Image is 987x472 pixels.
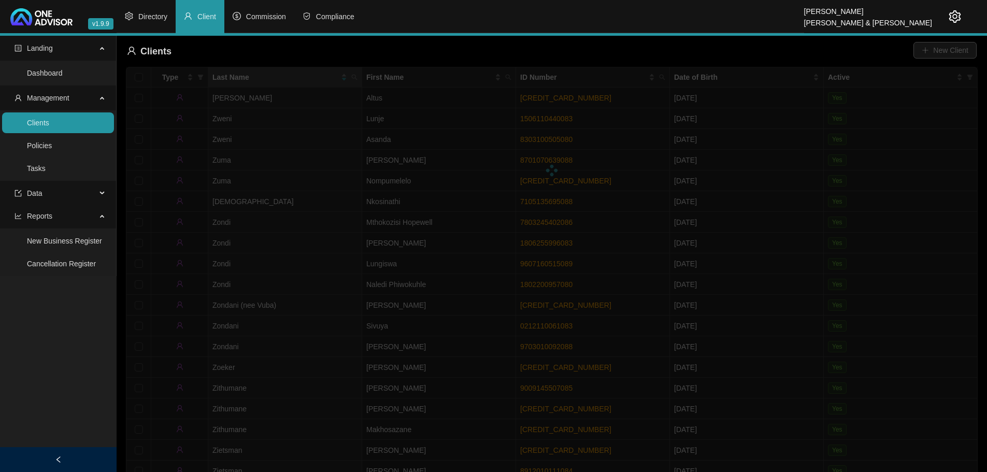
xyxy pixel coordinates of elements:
span: Compliance [316,12,354,21]
span: Management [27,94,69,102]
a: Cancellation Register [27,260,96,268]
span: import [15,190,22,197]
span: user [127,46,136,55]
button: New Client [913,42,977,59]
div: [PERSON_NAME] & [PERSON_NAME] [804,14,932,25]
a: Policies [27,141,52,150]
a: Clients [27,119,49,127]
a: New Business Register [27,237,102,245]
span: line-chart [15,212,22,220]
span: user [15,94,22,102]
span: profile [15,45,22,52]
span: left [55,456,62,463]
div: [PERSON_NAME] [804,3,932,14]
span: Clients [140,46,171,56]
a: Tasks [27,164,46,173]
span: Directory [138,12,167,21]
span: Commission [246,12,286,21]
span: setting [125,12,133,20]
span: setting [949,10,961,23]
a: Dashboard [27,69,63,77]
span: safety [303,12,311,20]
span: v1.9.9 [88,18,113,30]
span: Data [27,189,42,197]
span: Client [197,12,216,21]
span: Reports [27,212,52,220]
span: user [184,12,192,20]
img: 2df55531c6924b55f21c4cf5d4484680-logo-light.svg [10,8,73,25]
span: dollar [233,12,241,20]
span: Landing [27,44,53,52]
